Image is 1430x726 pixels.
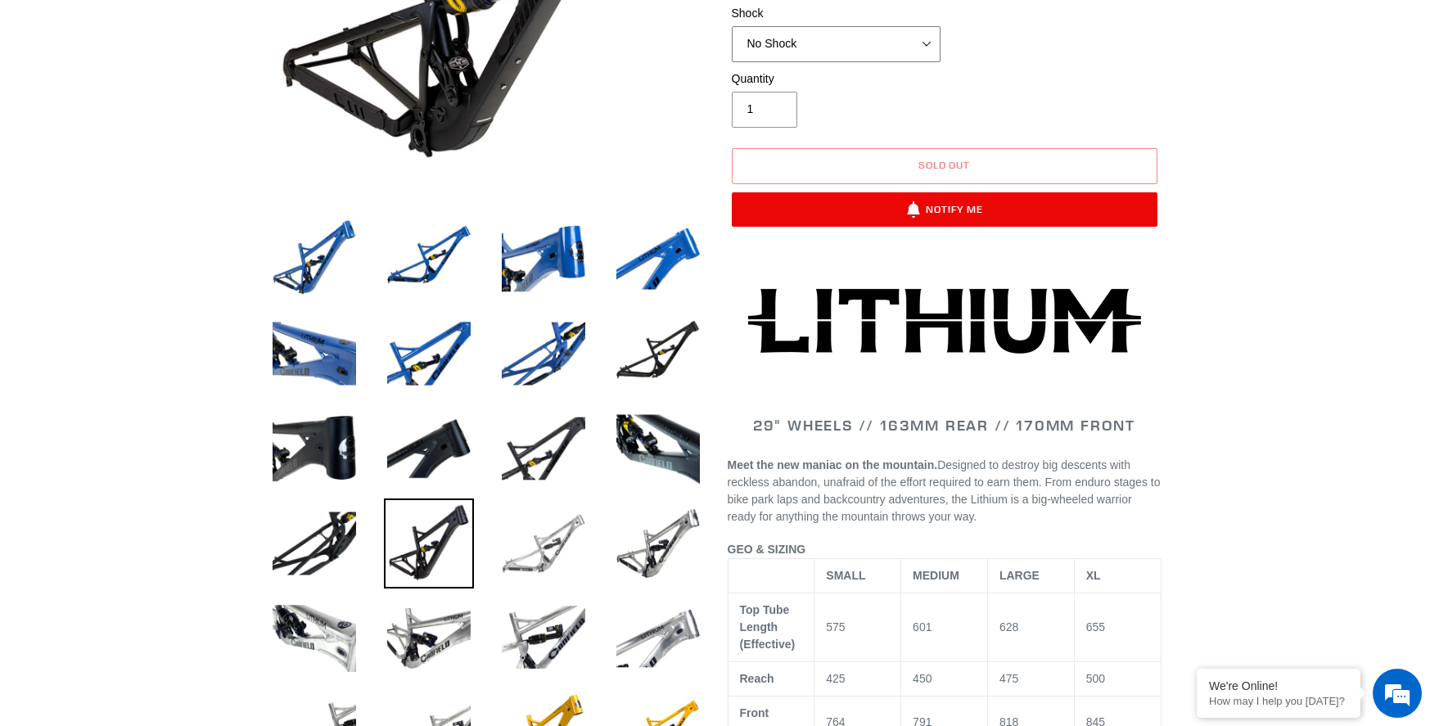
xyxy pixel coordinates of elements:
span: We're online! [95,206,226,372]
img: Load image into Gallery viewer, LITHIUM - Frameset [384,593,474,683]
span: Designed to destroy big descents with reckless abandon, unafraid of the effort required to earn t... [728,458,1161,523]
td: 475 [987,662,1074,697]
img: Load image into Gallery viewer, LITHIUM - Frameset [613,593,703,683]
img: Load image into Gallery viewer, LITHIUM - Frameset [498,593,589,683]
span: MEDIUM [913,569,959,582]
img: Load image into Gallery viewer, LITHIUM - Frameset [384,214,474,304]
img: Load image into Gallery viewer, LITHIUM - Frameset [613,498,703,588]
img: Load image into Gallery viewer, LITHIUM - Frameset [613,214,703,304]
button: Notify Me [732,192,1157,227]
p: How may I help you today? [1209,695,1348,707]
img: Load image into Gallery viewer, LITHIUM - Frameset [498,498,589,588]
td: 628 [987,593,1074,662]
div: We're Online! [1209,679,1348,692]
td: 450 [901,662,988,697]
img: Lithium-Logo_480x480.png [748,288,1141,354]
span: Top Tube Length (Effective) [740,603,796,651]
img: Load image into Gallery viewer, LITHIUM - Frameset [384,309,474,399]
span: From enduro stages to bike park laps and backcountry adventures, the Lithium is a big-wheeled war... [728,476,1161,523]
td: 425 [814,662,901,697]
button: Sold out [732,148,1157,184]
span: XL [1086,569,1101,582]
img: Load image into Gallery viewer, LITHIUM - Frameset [384,498,474,588]
img: d_696896380_company_1647369064580_696896380 [52,82,93,123]
img: Load image into Gallery viewer, LITHIUM - Frameset [269,309,359,399]
span: GEO & SIZING [728,543,806,556]
span: LARGE [999,569,1040,582]
span: . [973,510,977,523]
img: Load image into Gallery viewer, LITHIUM - Frameset [269,214,359,304]
img: Load image into Gallery viewer, LITHIUM - Frameset [498,404,589,494]
td: 575 [814,593,901,662]
img: Load image into Gallery viewer, LITHIUM - Frameset [269,498,359,588]
img: Load image into Gallery viewer, LITHIUM - Frameset [269,404,359,494]
textarea: Type your message and hit 'Enter' [8,447,312,504]
div: Minimize live chat window [268,8,308,47]
span: 29" WHEELS // 163mm REAR // 170mm FRONT [753,416,1135,435]
img: Load image into Gallery viewer, LITHIUM - Frameset [613,404,703,494]
label: Quantity [732,70,941,88]
div: Navigation go back [18,90,43,115]
b: Meet the new maniac on the mountain. [728,458,938,471]
div: Chat with us now [110,92,300,113]
img: Load image into Gallery viewer, LITHIUM - Frameset [498,214,589,304]
span: Sold out [918,159,971,171]
img: Load image into Gallery viewer, LITHIUM - Frameset [613,309,703,399]
label: Shock [732,5,941,22]
span: Reach [740,672,774,685]
td: 500 [1074,662,1161,697]
span: SMALL [826,569,865,582]
td: 655 [1074,593,1161,662]
td: 601 [901,593,988,662]
img: Load image into Gallery viewer, LITHIUM - Frameset [498,309,589,399]
img: Load image into Gallery viewer, LITHIUM - Frameset [384,404,474,494]
img: Load image into Gallery viewer, LITHIUM - Frameset [269,593,359,683]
